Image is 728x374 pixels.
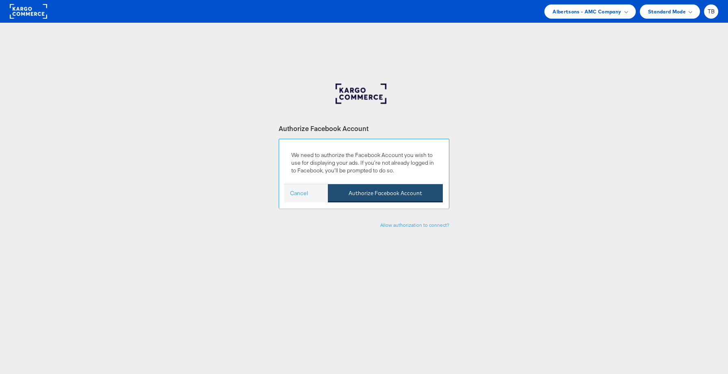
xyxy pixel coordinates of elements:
button: Authorize Facebook Account [328,184,443,202]
div: Authorize Facebook Account [279,124,449,133]
span: Standard Mode [648,7,686,16]
span: TB [708,9,715,14]
p: We need to authorize the Facebook Account you wish to use for displaying your ads. If you’re not ... [291,151,437,174]
a: Cancel [290,189,308,197]
span: Albertsons - AMC Company [552,7,621,16]
a: Allow authorization to connect? [380,222,449,228]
